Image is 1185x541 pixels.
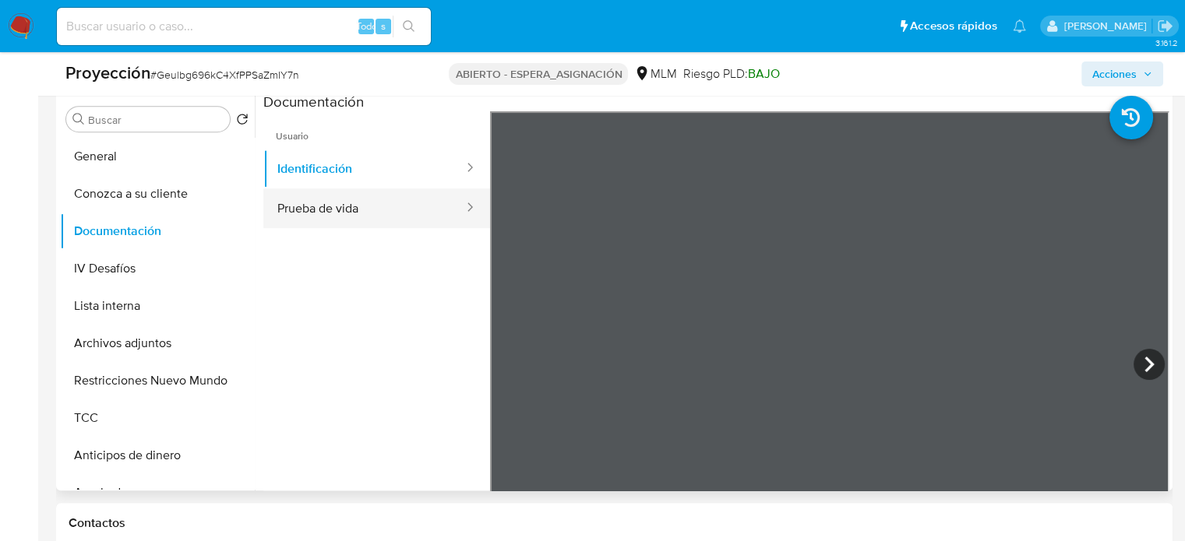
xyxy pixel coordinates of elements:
[1155,37,1177,49] font: 3.161.2
[157,67,299,83] font: Geulbg696kC4XfPPSaZmIY7n
[60,437,255,474] button: Anticipos de dinero
[60,362,255,399] button: Restricciones Nuevo Mundo
[150,67,157,83] font: #
[1157,18,1173,34] a: Salir
[910,18,997,34] span: Accesos rápidos
[60,213,255,250] button: Documentación
[455,66,622,82] font: ABIERTO - ESPERA_ASIGNACIÓN
[69,515,1160,531] h1: Contactos
[60,325,255,362] button: Archivos adjuntos
[682,65,747,82] font: Riesgo PLD:
[381,19,386,33] font: s
[88,113,224,127] input: Buscar
[1013,19,1026,33] a: Notificaciones
[1063,19,1151,33] p: ext_romamani@mercadolibre.com
[1081,61,1163,86] button: Acciones
[60,287,255,325] button: Lista interna
[60,175,255,213] button: Conozca a su cliente
[72,113,85,125] button: Buscar
[1092,61,1137,86] span: Acciones
[65,60,150,85] font: Proyección
[60,138,255,175] button: General
[60,250,255,287] button: IV Desafíos
[60,474,255,511] button: Aprobadores
[393,16,425,37] button: icono de búsqueda
[650,65,676,82] font: MLM
[355,19,376,33] font: Todo
[60,399,255,437] button: TCC
[57,16,431,37] input: Buscar usuario o caso...
[236,113,249,130] button: Volver al orden por defecto
[747,65,779,83] font: BAJO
